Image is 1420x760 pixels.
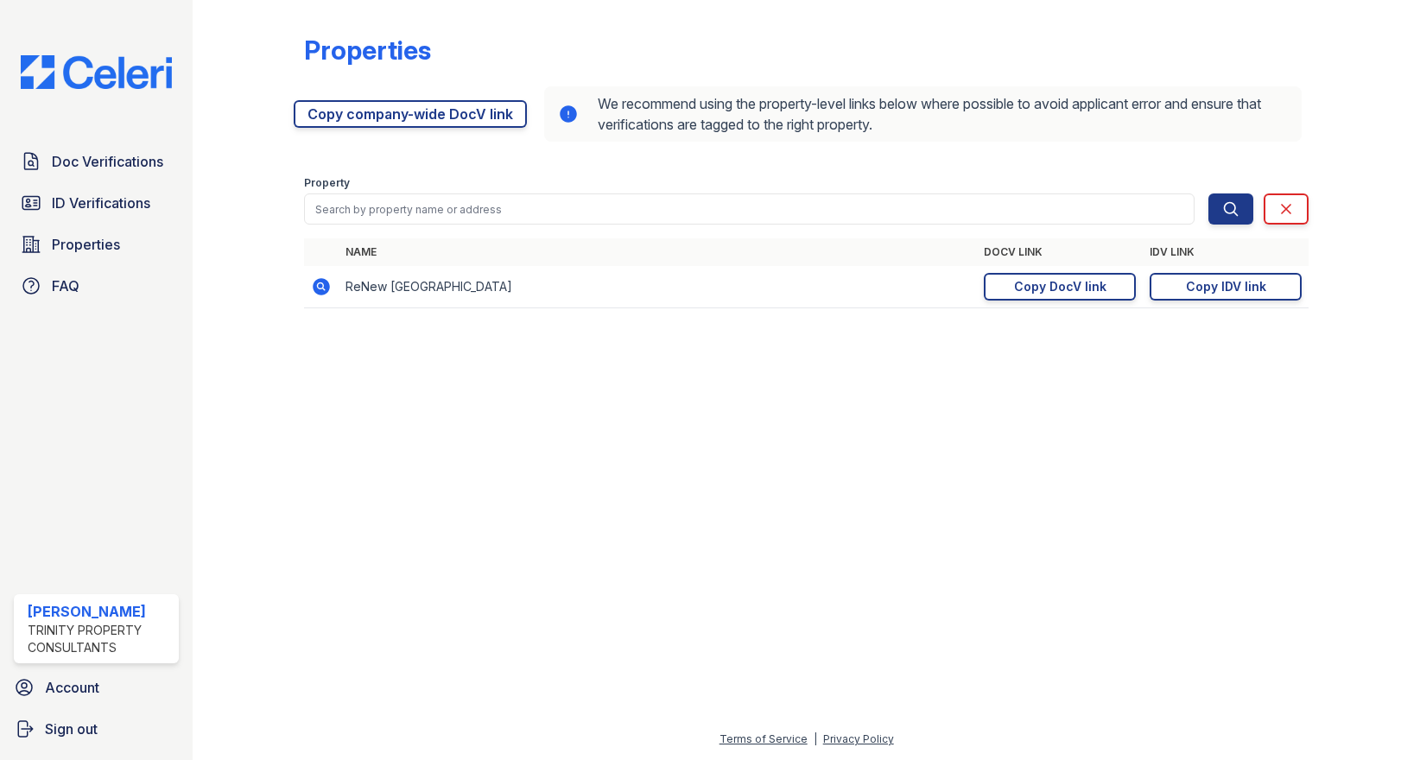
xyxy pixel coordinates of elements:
div: Copy IDV link [1186,278,1266,295]
span: FAQ [52,275,79,296]
a: Properties [14,227,179,262]
a: Privacy Policy [823,732,894,745]
label: Property [304,176,350,190]
th: IDV Link [1143,238,1309,266]
span: Properties [52,234,120,255]
a: Sign out [7,712,186,746]
div: | [814,732,817,745]
div: [PERSON_NAME] [28,601,172,622]
a: ID Verifications [14,186,179,220]
input: Search by property name or address [304,193,1195,225]
a: Copy company-wide DocV link [294,100,527,128]
th: Name [339,238,977,266]
span: Sign out [45,719,98,739]
a: FAQ [14,269,179,303]
span: Account [45,677,99,698]
img: CE_Logo_Blue-a8612792a0a2168367f1c8372b55b34899dd931a85d93a1a3d3e32e68fde9ad4.png [7,55,186,89]
span: ID Verifications [52,193,150,213]
div: We recommend using the property-level links below where possible to avoid applicant error and ens... [544,86,1302,142]
div: Trinity Property Consultants [28,622,172,656]
td: ReNew [GEOGRAPHIC_DATA] [339,266,977,308]
a: Copy IDV link [1150,273,1302,301]
a: Copy DocV link [984,273,1136,301]
span: Doc Verifications [52,151,163,172]
a: Account [7,670,186,705]
div: Copy DocV link [1014,278,1106,295]
div: Properties [304,35,431,66]
a: Doc Verifications [14,144,179,179]
th: DocV Link [977,238,1143,266]
a: Terms of Service [720,732,808,745]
